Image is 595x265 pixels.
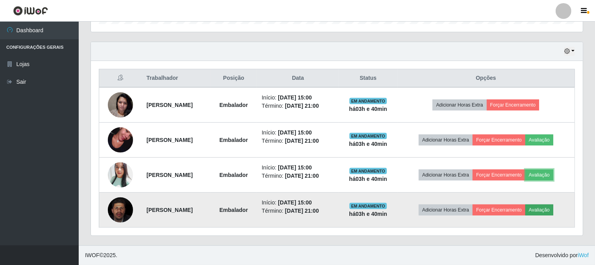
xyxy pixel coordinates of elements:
[285,103,319,109] time: [DATE] 21:00
[349,133,387,139] span: EM ANDAMENTO
[146,172,192,178] strong: [PERSON_NAME]
[349,211,387,217] strong: há 03 h e 40 min
[262,102,334,110] li: Término:
[13,6,48,16] img: CoreUI Logo
[473,134,525,145] button: Forçar Encerramento
[142,69,210,88] th: Trabalhador
[419,134,473,145] button: Adicionar Horas Extra
[108,160,133,190] img: 1748729241814.jpeg
[278,129,312,136] time: [DATE] 15:00
[211,69,257,88] th: Posição
[285,208,319,214] time: [DATE] 21:00
[578,252,589,258] a: iWof
[349,176,387,182] strong: há 03 h e 40 min
[525,204,553,215] button: Avaliação
[262,207,334,215] li: Término:
[262,199,334,207] li: Início:
[285,173,319,179] time: [DATE] 21:00
[535,251,589,259] span: Desenvolvido por
[108,88,133,121] img: 1682608462576.jpeg
[220,207,248,213] strong: Embalador
[108,118,133,162] img: 1717438276108.jpeg
[220,172,248,178] strong: Embalador
[108,195,133,226] img: 1756684845551.jpeg
[473,204,525,215] button: Forçar Encerramento
[146,207,192,213] strong: [PERSON_NAME]
[419,169,473,180] button: Adicionar Horas Extra
[285,138,319,144] time: [DATE] 21:00
[397,69,575,88] th: Opções
[525,169,553,180] button: Avaliação
[349,203,387,209] span: EM ANDAMENTO
[278,199,312,206] time: [DATE] 15:00
[419,204,473,215] button: Adicionar Horas Extra
[349,98,387,104] span: EM ANDAMENTO
[525,134,553,145] button: Avaliação
[220,102,248,108] strong: Embalador
[278,94,312,101] time: [DATE] 15:00
[146,102,192,108] strong: [PERSON_NAME]
[85,252,100,258] span: IWOF
[473,169,525,180] button: Forçar Encerramento
[262,129,334,137] li: Início:
[262,137,334,145] li: Término:
[349,141,387,147] strong: há 03 h e 40 min
[262,172,334,180] li: Término:
[278,164,312,171] time: [DATE] 15:00
[349,168,387,174] span: EM ANDAMENTO
[146,137,192,143] strong: [PERSON_NAME]
[262,94,334,102] li: Início:
[432,99,486,110] button: Adicionar Horas Extra
[85,251,117,259] span: © 2025 .
[349,106,387,112] strong: há 03 h e 40 min
[262,164,334,172] li: Início:
[220,137,248,143] strong: Embalador
[257,69,339,88] th: Data
[487,99,540,110] button: Forçar Encerramento
[339,69,397,88] th: Status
